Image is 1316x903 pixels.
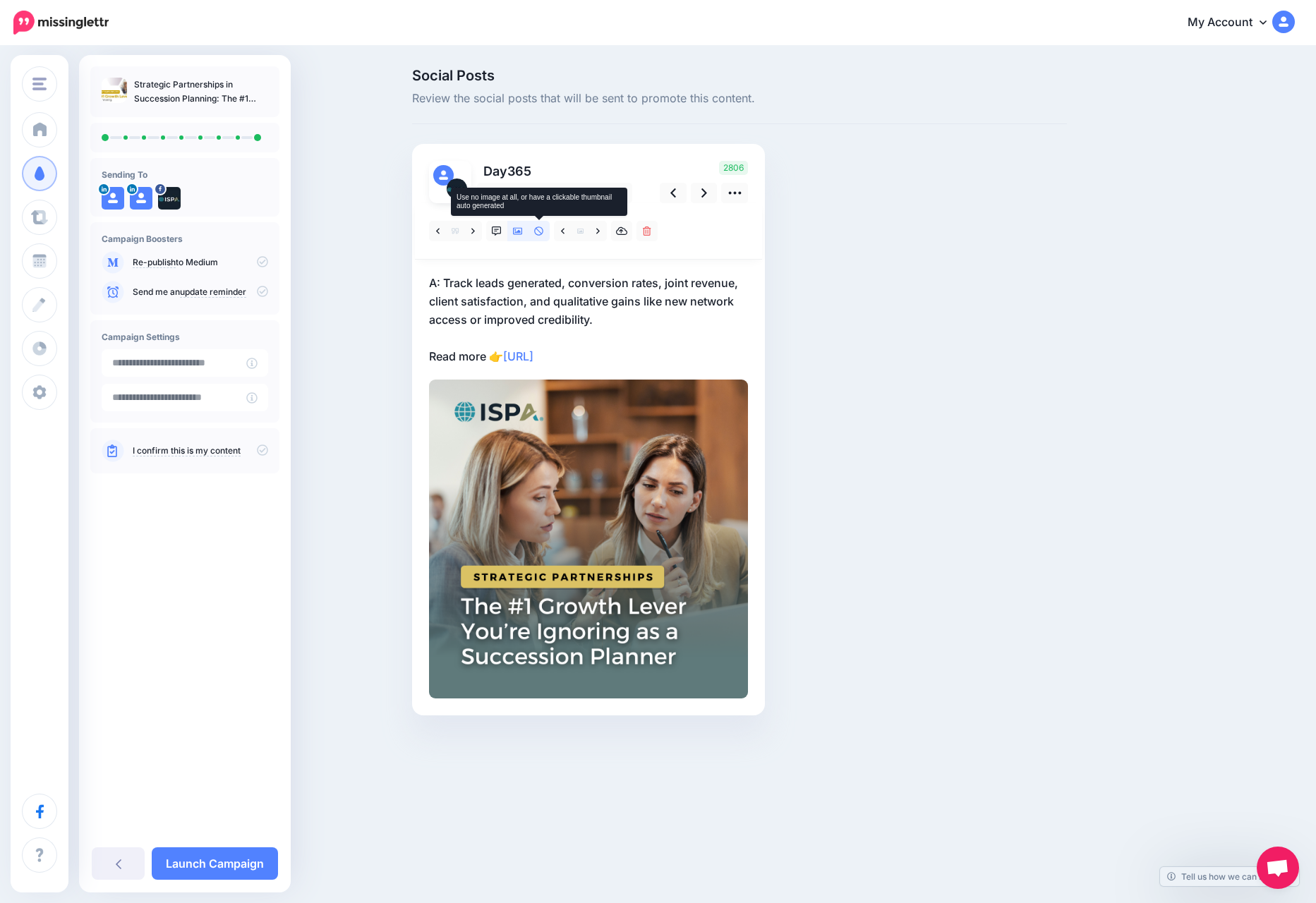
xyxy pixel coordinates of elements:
span: All Profiles [484,186,615,200]
h4: Campaign Settings [102,332,268,342]
img: menu.png [32,78,47,90]
p: A: Track leads generated, conversion rates, joint revenue, client satisfaction, and qualitative g... [429,274,748,365]
img: user_default_image.png [433,165,454,186]
img: 321091815_705738541200188_8794397349120384755_n-bsa144696.jpg [447,178,467,199]
img: Missinglettr [13,11,109,35]
span: Social Posts [412,68,1067,83]
p: Strategic Partnerships in Succession Planning: The #1 Growth Lever You’re Ignoring [134,78,268,106]
a: update reminder [180,286,246,298]
p: Send me an [133,286,268,298]
a: My Account [1173,6,1295,40]
img: user_default_image.png [102,187,124,210]
img: 321091815_705738541200188_8794397349120384755_n-bsa144696.jpg [158,187,181,210]
a: I confirm this is my content [133,445,241,456]
h4: Campaign Boosters [102,234,268,244]
a: Tell us how we can improve [1160,867,1299,886]
span: 2806 [719,161,748,175]
a: Open chat [1257,847,1299,889]
img: user_default_image.png [130,187,152,210]
img: B8M1ZVVAG3R7RQCY0IJ9QMG3CWAY998Z.png [429,380,748,698]
a: [URL] [503,349,533,363]
h4: Sending To [102,169,268,180]
p: Day [477,161,634,181]
span: Review the social posts that will be sent to promote this content. [412,90,1067,108]
span: 365 [507,164,531,178]
a: All Profiles [477,183,632,203]
img: 29057fffbcda660aba5c41f5a38c9079_thumb.jpg [102,78,127,103]
a: Re-publish [133,257,176,268]
p: to Medium [133,256,268,269]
